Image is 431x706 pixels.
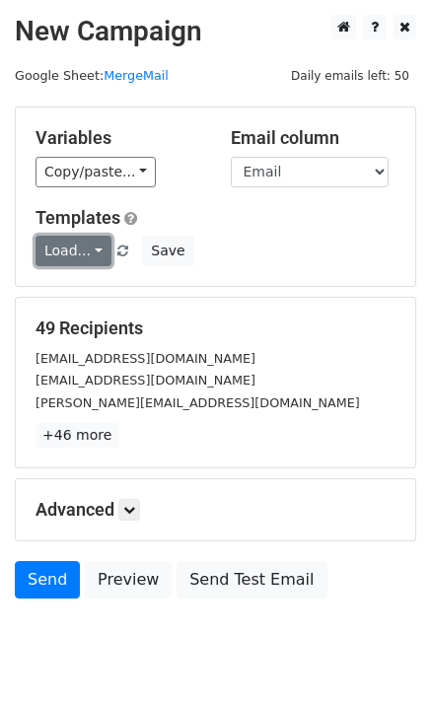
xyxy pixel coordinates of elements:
[15,15,416,48] h2: New Campaign
[36,127,201,149] h5: Variables
[231,127,396,149] h5: Email column
[284,65,416,87] span: Daily emails left: 50
[36,351,255,366] small: [EMAIL_ADDRESS][DOMAIN_NAME]
[332,611,431,706] iframe: Chat Widget
[85,561,172,599] a: Preview
[36,207,120,228] a: Templates
[284,68,416,83] a: Daily emails left: 50
[36,318,395,339] h5: 49 Recipients
[104,68,169,83] a: MergeMail
[36,423,118,448] a: +46 more
[15,68,169,83] small: Google Sheet:
[15,561,80,599] a: Send
[36,395,360,410] small: [PERSON_NAME][EMAIL_ADDRESS][DOMAIN_NAME]
[142,236,193,266] button: Save
[36,373,255,388] small: [EMAIL_ADDRESS][DOMAIN_NAME]
[36,157,156,187] a: Copy/paste...
[177,561,326,599] a: Send Test Email
[36,236,111,266] a: Load...
[36,499,395,521] h5: Advanced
